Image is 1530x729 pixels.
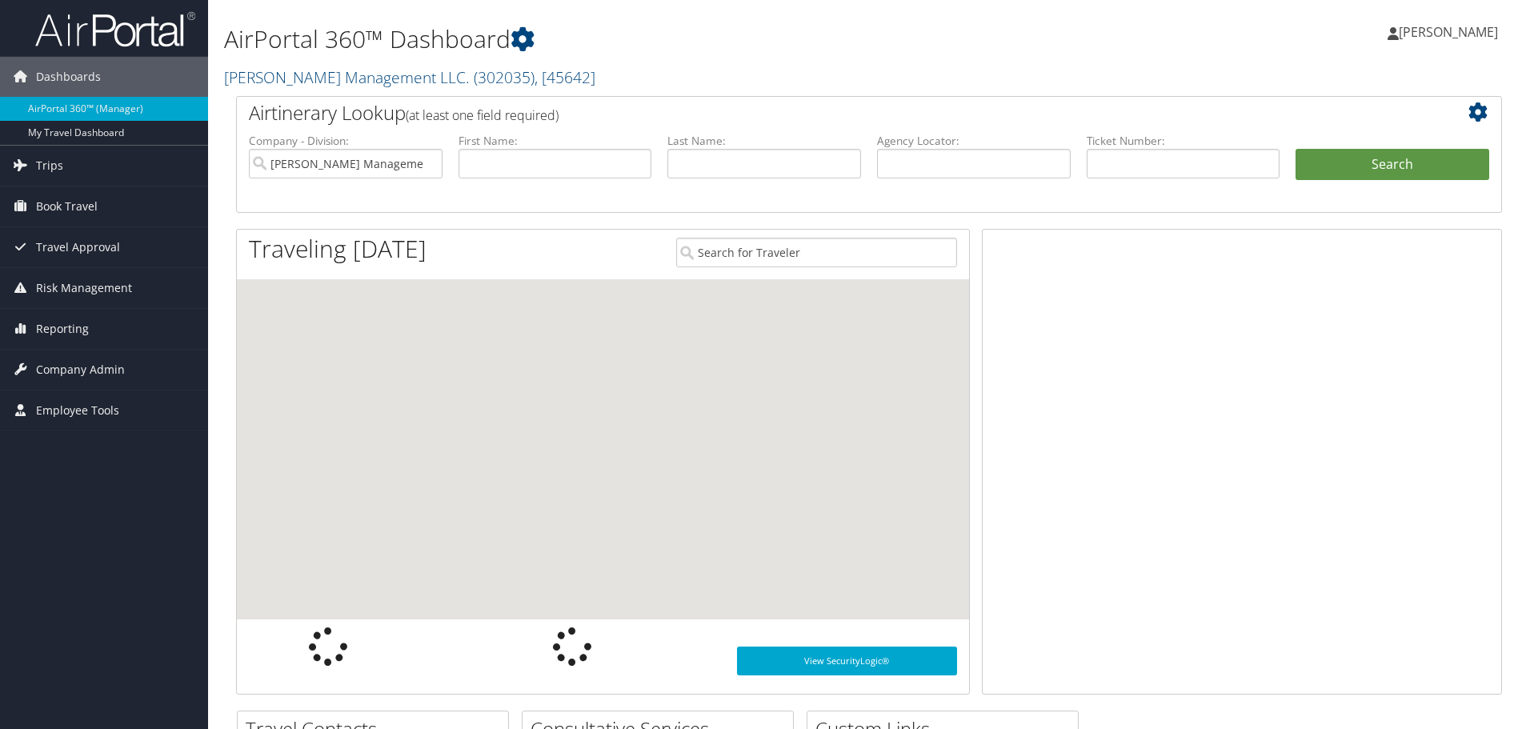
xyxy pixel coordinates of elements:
span: Reporting [36,309,89,349]
img: airportal-logo.png [35,10,195,48]
label: Company - Division: [249,133,443,149]
a: View SecurityLogic® [737,647,957,675]
span: Trips [36,146,63,186]
input: Search for Traveler [676,238,957,267]
span: [PERSON_NAME] [1399,23,1498,41]
button: Search [1296,149,1489,181]
span: , [ 45642 ] [535,66,595,88]
span: ( 302035 ) [474,66,535,88]
span: (at least one field required) [406,106,559,124]
span: Travel Approval [36,227,120,267]
label: First Name: [459,133,652,149]
a: [PERSON_NAME] Management LLC. [224,66,595,88]
label: Last Name: [667,133,861,149]
span: Dashboards [36,57,101,97]
label: Agency Locator: [877,133,1071,149]
h2: Airtinerary Lookup [249,99,1384,126]
label: Ticket Number: [1087,133,1280,149]
h1: Traveling [DATE] [249,232,427,266]
span: Company Admin [36,350,125,390]
a: [PERSON_NAME] [1388,8,1514,56]
h1: AirPortal 360™ Dashboard [224,22,1084,56]
span: Book Travel [36,186,98,226]
span: Risk Management [36,268,132,308]
span: Employee Tools [36,391,119,431]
